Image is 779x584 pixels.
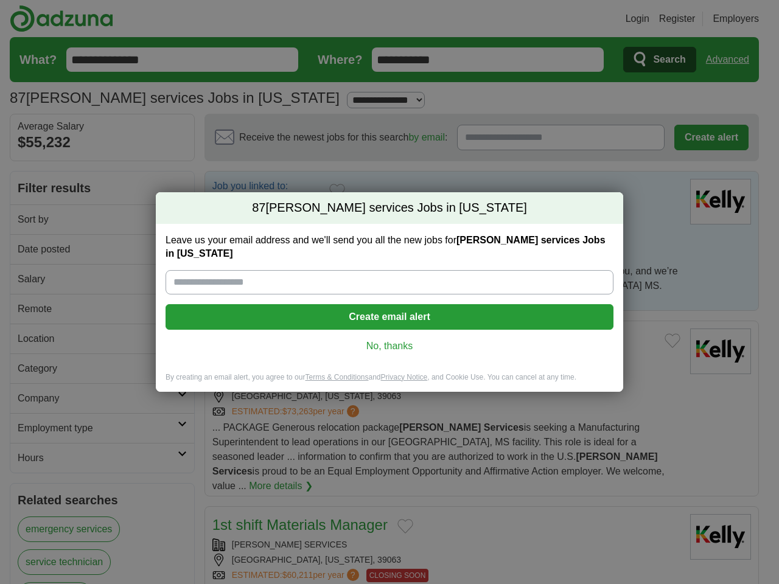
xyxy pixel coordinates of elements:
a: No, thanks [175,339,604,353]
label: Leave us your email address and we'll send you all the new jobs for [166,234,613,260]
a: Privacy Notice [381,373,428,381]
h2: [PERSON_NAME] services Jobs in [US_STATE] [156,192,623,224]
a: Terms & Conditions [305,373,368,381]
span: 87 [252,200,265,217]
button: Create email alert [166,304,613,330]
strong: [PERSON_NAME] services Jobs in [US_STATE] [166,235,606,259]
div: By creating an email alert, you agree to our and , and Cookie Use. You can cancel at any time. [156,372,623,392]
